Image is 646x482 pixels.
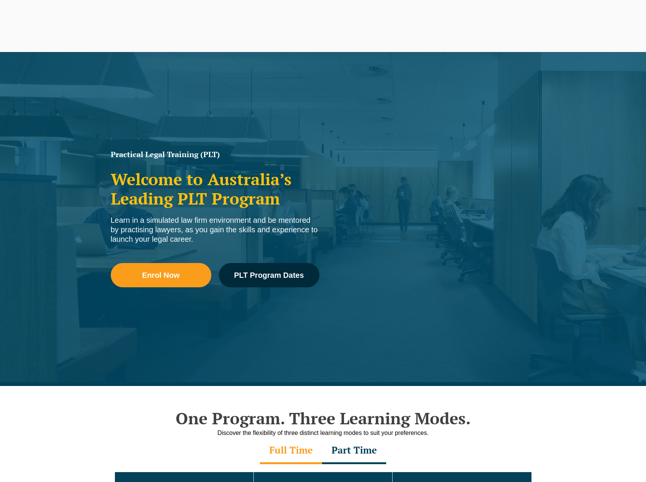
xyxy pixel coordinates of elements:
[107,409,539,428] h2: One Program. Three Learning Modes.
[219,263,319,287] a: PLT Program Dates
[107,428,539,438] div: Discover the flexibility of three distinct learning modes to suit your preferences.
[111,170,319,208] h2: Welcome to Australia’s Leading PLT Program
[111,151,319,158] h1: Practical Legal Training (PLT)
[142,271,180,279] span: Enrol Now
[260,438,322,464] div: Full Time
[111,263,211,287] a: Enrol Now
[322,438,386,464] div: Part Time
[111,216,319,244] div: Learn in a simulated law firm environment and be mentored by practising lawyers, as you gain the ...
[234,271,304,279] span: PLT Program Dates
